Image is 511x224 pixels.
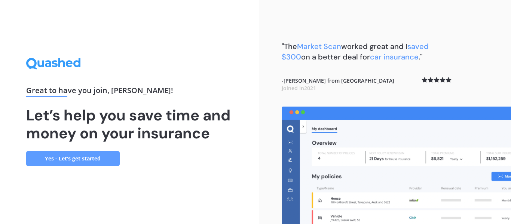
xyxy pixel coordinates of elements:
span: saved $300 [282,42,429,62]
a: Yes - Let’s get started [26,151,120,166]
span: Market Scan [297,42,341,51]
img: dashboard.webp [282,107,511,224]
h1: Let’s help you save time and money on your insurance [26,106,233,142]
span: Joined in 2021 [282,85,316,92]
span: car insurance [370,52,419,62]
b: - [PERSON_NAME] from [GEOGRAPHIC_DATA] [282,77,394,92]
b: "The worked great and I on a better deal for ." [282,42,429,62]
div: Great to have you join , [PERSON_NAME] ! [26,87,233,97]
